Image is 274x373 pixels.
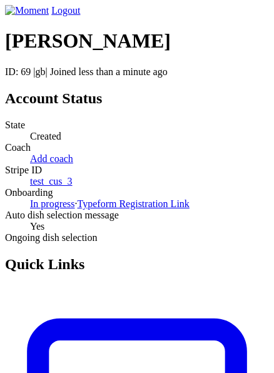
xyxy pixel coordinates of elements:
[5,5,49,16] img: Moment
[5,29,269,53] h1: [PERSON_NAME]
[5,187,269,198] dt: Onboarding
[30,221,44,232] span: Yes
[5,256,269,273] h2: Quick Links
[36,66,46,77] span: gb
[75,198,78,209] span: ·
[30,131,61,141] span: Created
[51,5,80,16] a: Logout
[30,198,75,209] a: In progress
[5,165,269,176] dt: Stripe ID
[5,142,269,153] dt: Coach
[5,120,269,131] dt: State
[78,198,190,209] a: Typeform Registration Link
[5,66,269,78] p: ID: 69 | | Joined less than a minute ago
[5,232,269,243] dt: Ongoing dish selection
[30,153,73,164] a: Add coach
[5,90,269,107] h2: Account Status
[30,176,73,186] a: test_cus_3
[5,210,269,221] dt: Auto dish selection message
